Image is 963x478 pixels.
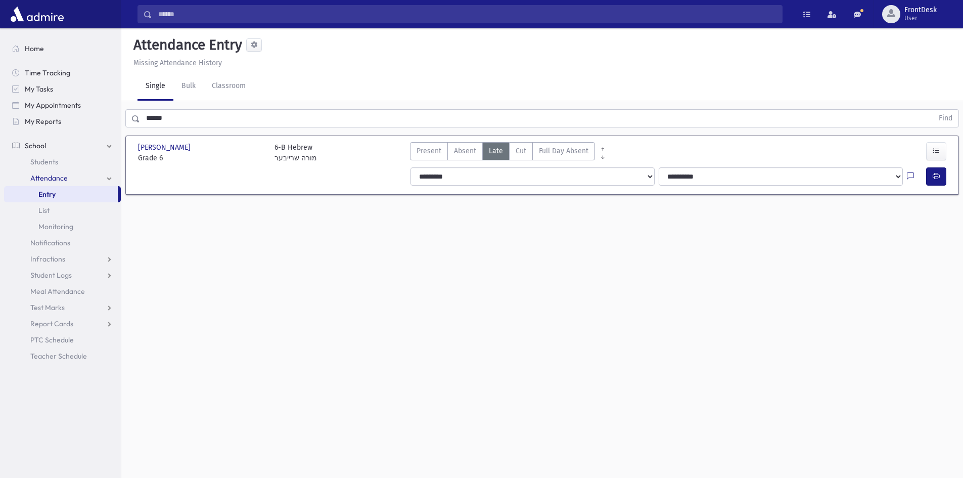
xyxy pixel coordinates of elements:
[4,251,121,267] a: Infractions
[8,4,66,24] img: AdmirePro
[30,335,74,344] span: PTC Schedule
[30,352,87,361] span: Teacher Schedule
[30,157,58,166] span: Students
[25,84,53,94] span: My Tasks
[152,5,782,23] input: Search
[25,141,46,150] span: School
[4,170,121,186] a: Attendance
[516,146,526,156] span: Cut
[30,303,65,312] span: Test Marks
[133,59,222,67] u: Missing Attendance History
[4,299,121,316] a: Test Marks
[4,316,121,332] a: Report Cards
[4,154,121,170] a: Students
[173,72,204,101] a: Bulk
[30,238,70,247] span: Notifications
[138,142,193,153] span: [PERSON_NAME]
[4,81,121,97] a: My Tasks
[30,287,85,296] span: Meal Attendance
[38,190,56,199] span: Entry
[4,113,121,129] a: My Reports
[4,219,121,235] a: Monitoring
[38,222,73,231] span: Monitoring
[4,267,121,283] a: Student Logs
[25,44,44,53] span: Home
[25,68,70,77] span: Time Tracking
[4,65,121,81] a: Time Tracking
[454,146,476,156] span: Absent
[4,138,121,154] a: School
[4,202,121,219] a: List
[129,59,222,67] a: Missing Attendance History
[38,206,50,215] span: List
[417,146,441,156] span: Present
[4,235,121,251] a: Notifications
[4,348,121,364] a: Teacher Schedule
[489,146,503,156] span: Late
[137,72,173,101] a: Single
[4,283,121,299] a: Meal Attendance
[4,332,121,348] a: PTC Schedule
[30,319,73,328] span: Report Cards
[933,110,958,127] button: Find
[274,142,317,163] div: 6-B Hebrew מורה שרייבער
[539,146,588,156] span: Full Day Absent
[138,153,264,163] span: Grade 6
[4,97,121,113] a: My Appointments
[904,14,937,22] span: User
[204,72,254,101] a: Classroom
[904,6,937,14] span: FrontDesk
[30,254,65,264] span: Infractions
[30,271,72,280] span: Student Logs
[410,142,595,163] div: AttTypes
[25,117,61,126] span: My Reports
[25,101,81,110] span: My Appointments
[129,36,242,54] h5: Attendance Entry
[4,186,118,202] a: Entry
[4,40,121,57] a: Home
[30,173,68,183] span: Attendance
